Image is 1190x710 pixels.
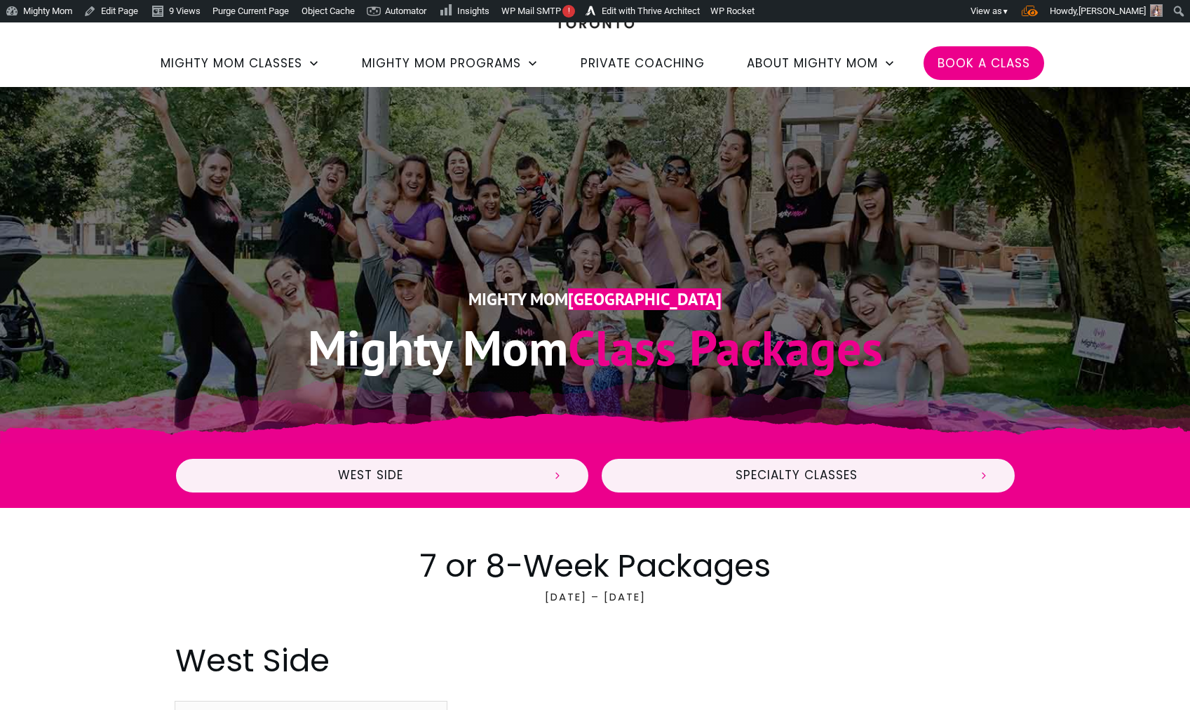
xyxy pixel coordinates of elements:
span: ▼ [1002,7,1009,16]
a: West Side [175,457,590,494]
h1: Class Packages [189,316,1001,380]
a: Private Coaching [581,51,705,75]
span: About Mighty Mom [747,51,878,75]
span: Specialty Classes [626,468,967,483]
a: Book a Class [938,51,1030,75]
p: [DATE] – [DATE] [175,588,1015,623]
span: Mighty Mom Classes [161,51,302,75]
h2: 7 or 8-Week Packages [175,544,1015,588]
a: Mighty Mom Classes [161,51,320,75]
span: Insights [457,6,489,16]
h2: West Side [175,638,1015,683]
a: Specialty Classes [600,457,1016,494]
span: Mighty Mom [468,288,568,310]
span: West Side [201,468,541,483]
span: Mighty Mom [308,316,568,379]
span: [PERSON_NAME] [1079,6,1146,16]
span: [GEOGRAPHIC_DATA] [568,288,722,310]
a: About Mighty Mom [747,51,895,75]
a: Mighty Mom Programs [362,51,539,75]
span: Mighty Mom Programs [362,51,521,75]
span: ! [562,5,575,18]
